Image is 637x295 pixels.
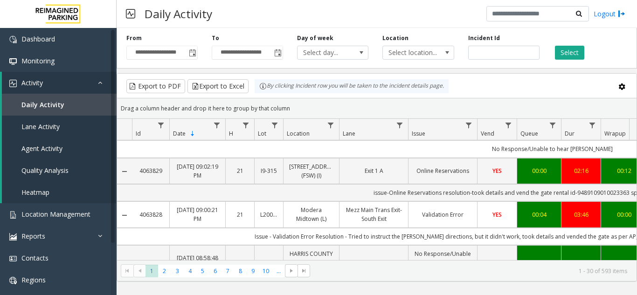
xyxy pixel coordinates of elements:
[126,34,142,42] label: From
[145,265,158,277] span: Page 1
[212,34,219,42] label: To
[117,100,637,117] div: Drag a column header and drop it here to group by that column
[158,265,171,277] span: Page 2
[567,210,595,219] div: 03:46
[2,94,117,116] a: Daily Activity
[298,46,354,59] span: Select day...
[289,206,333,223] a: Modera Midtown (L)
[618,9,625,19] img: logout
[492,167,502,175] span: YES
[211,119,223,131] a: Date Filter Menu
[483,210,511,219] a: YES
[184,265,196,277] span: Page 4
[468,34,500,42] label: Incident Id
[343,130,355,137] span: Lane
[289,162,333,180] a: [STREET_ADDRESS] (FSW) (I)
[547,119,559,131] a: Queue Filter Menu
[9,255,17,262] img: 'icon'
[586,119,599,131] a: Dur Filter Menu
[567,258,595,267] a: 00:19
[189,130,196,137] span: Sortable
[2,137,117,159] a: Agent Activity
[492,211,502,219] span: YES
[2,181,117,203] a: Heatmap
[259,82,267,90] img: infoIcon.svg
[231,210,249,219] a: 21
[383,46,439,59] span: Select location...
[287,130,310,137] span: Location
[289,249,333,276] a: HARRIS COUNTY CREDIT UNION GARAGE (L)
[9,211,17,219] img: 'icon'
[229,130,233,137] span: H
[272,46,283,59] span: Toggle popup
[209,265,222,277] span: Page 6
[21,166,69,175] span: Quality Analysis
[155,119,167,131] a: Id Filter Menu
[258,130,266,137] span: Lot
[21,275,46,284] span: Regions
[171,265,184,277] span: Page 3
[234,265,247,277] span: Page 8
[481,130,494,137] span: Vend
[2,116,117,137] a: Lane Activity
[175,206,220,223] a: [DATE] 09:00:21 PM
[520,130,538,137] span: Queue
[502,119,515,131] a: Vend Filter Menu
[2,159,117,181] a: Quality Analysis
[187,46,197,59] span: Toggle popup
[260,166,277,175] a: I9-315
[345,166,402,175] a: Exit 1 A
[138,258,164,267] a: 4063827
[523,166,555,175] a: 00:00
[260,265,272,277] span: Page 10
[187,79,249,93] button: Export to Excel
[21,78,43,87] span: Activity
[567,166,595,175] a: 02:16
[9,58,17,65] img: 'icon'
[255,79,449,93] div: By clicking Incident row you will be taken to the incident details page.
[523,258,555,267] a: 00:00
[126,79,185,93] button: Export to PDF
[247,265,259,277] span: Page 9
[325,119,337,131] a: Location Filter Menu
[523,210,555,219] a: 00:04
[394,119,406,131] a: Lane Filter Menu
[21,232,45,240] span: Reports
[173,130,186,137] span: Date
[288,267,295,274] span: Go to the next page
[117,212,132,219] a: Collapse Details
[345,206,402,223] a: Mezz Main Trans Exit- South Exit
[21,34,55,43] span: Dashboard
[316,267,627,275] kendo-pager-info: 1 - 30 of 593 items
[21,210,90,219] span: Location Management
[138,210,164,219] a: 4063828
[140,2,217,25] h3: Daily Activity
[231,166,249,175] a: 21
[604,130,626,137] span: Wrapup
[21,122,60,131] span: Lane Activity
[175,162,220,180] a: [DATE] 09:02:19 PM
[240,119,252,131] a: H Filter Menu
[414,210,471,219] a: Validation Error
[285,264,298,277] span: Go to the next page
[272,265,285,277] span: Page 11
[231,258,249,267] a: 20
[2,72,117,94] a: Activity
[463,119,475,131] a: Issue Filter Menu
[9,233,17,240] img: 'icon'
[555,46,584,60] button: Select
[260,210,277,219] a: L20000500
[483,166,511,175] a: YES
[483,258,511,267] a: NO
[222,265,234,277] span: Page 7
[175,254,220,271] a: [DATE] 08:58:48 PM
[414,249,471,276] a: No Response/Unable to hear [PERSON_NAME]
[493,259,502,267] span: NO
[594,9,625,19] a: Logout
[382,34,409,42] label: Location
[414,166,471,175] a: Online Reservations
